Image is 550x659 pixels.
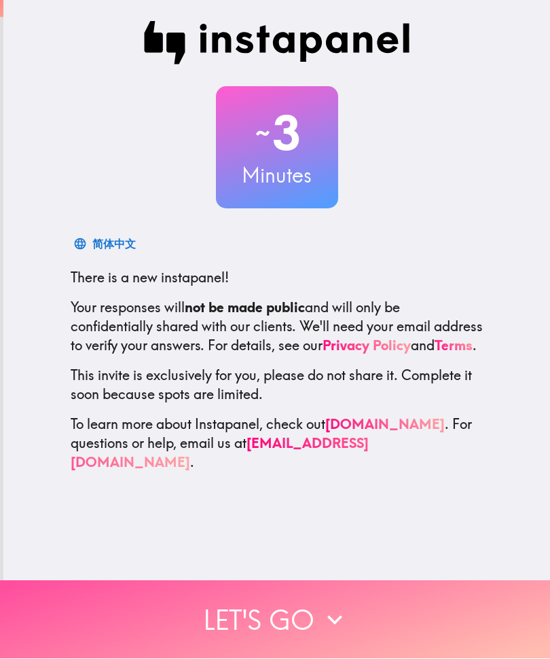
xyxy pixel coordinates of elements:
a: [DOMAIN_NAME] [325,416,445,433]
h3: Minutes [216,162,338,190]
a: [EMAIL_ADDRESS][DOMAIN_NAME] [71,435,369,471]
a: Privacy Policy [323,337,411,354]
b: not be made public [185,299,305,316]
img: Instapanel [144,22,410,65]
div: 简体中文 [92,235,136,254]
span: ~ [253,113,272,154]
button: 简体中文 [71,231,141,258]
p: To learn more about Instapanel, check out . For questions or help, email us at . [71,415,483,472]
p: Your responses will and will only be confidentially shared with our clients. We'll need your emai... [71,299,483,356]
h2: 3 [216,106,338,162]
a: Terms [435,337,473,354]
span: There is a new instapanel! [71,269,229,286]
p: This invite is exclusively for you, please do not share it. Complete it soon because spots are li... [71,366,483,404]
